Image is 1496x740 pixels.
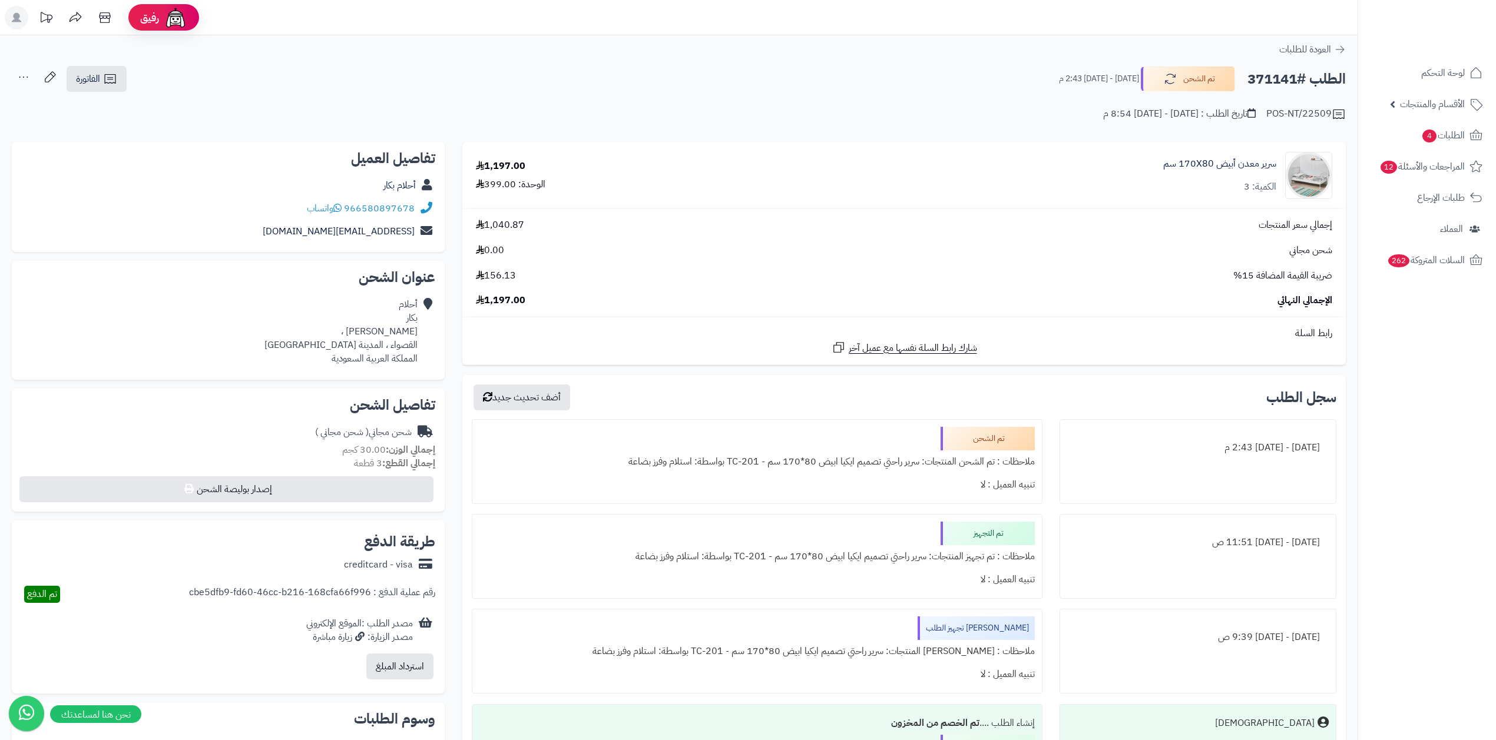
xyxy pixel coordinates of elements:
div: [DATE] - [DATE] 9:39 ص [1067,626,1329,649]
div: تم التجهيز [941,522,1035,545]
div: تم الشحن [941,427,1035,450]
a: 966580897678 [344,201,415,215]
span: 12 [1381,161,1397,174]
div: ملاحظات : تم الشحن المنتجات: سرير راحتي تصميم ايكيا ابيض 80*170 سم - TC-201 بواسطة: استلام وفرز ب... [479,450,1035,473]
span: ( شحن مجاني ) [315,425,369,439]
a: الفاتورة [67,66,127,92]
h2: الطلب #371141 [1247,67,1346,91]
div: creditcard - visa [344,558,413,572]
span: الفاتورة [76,72,100,86]
span: تم الدفع [27,587,57,601]
div: رقم عملية الدفع : cbe5dfb9-fd60-46cc-b216-168cfa66f996 [189,586,435,603]
span: شحن مجاني [1289,244,1332,257]
span: العملاء [1440,221,1463,237]
span: إجمالي سعر المنتجات [1259,218,1332,232]
span: 156.13 [476,269,516,283]
span: رفيق [140,11,159,25]
div: [DATE] - [DATE] 11:51 ص [1067,531,1329,554]
h2: تفاصيل الشحن [21,398,435,412]
span: المراجعات والأسئلة [1379,158,1465,175]
div: POS-NT/22509 [1266,107,1346,121]
div: مصدر الطلب :الموقع الإلكتروني [306,617,413,644]
div: 1,197.00 [476,160,525,173]
h2: تفاصيل العميل [21,151,435,165]
button: استرداد المبلغ [366,653,433,679]
div: شحن مجاني [315,426,412,439]
strong: إجمالي الوزن: [386,443,435,457]
a: شارك رابط السلة نفسها مع عميل آخر [832,340,977,355]
div: رابط السلة [467,327,1341,340]
span: 262 [1388,254,1409,267]
div: تنبيه العميل : لا [479,473,1035,496]
span: 1,040.87 [476,218,524,232]
a: الطلبات4 [1365,121,1489,150]
strong: إجمالي القطع: [382,456,435,470]
span: شارك رابط السلة نفسها مع عميل آخر [849,341,977,355]
h3: سجل الطلب [1266,390,1336,404]
button: إصدار بوليصة الشحن [19,476,433,502]
small: [DATE] - [DATE] 2:43 م [1059,73,1139,85]
div: ملاحظات : [PERSON_NAME] المنتجات: سرير راحتي تصميم ايكيا ابيض 80*170 سم - TC-201 بواسطة: استلام و... [479,640,1035,663]
a: أحلام بكار [383,178,416,193]
a: العودة للطلبات [1279,42,1346,57]
div: الكمية: 3 [1244,180,1276,194]
span: طلبات الإرجاع [1417,190,1465,206]
div: إنشاء الطلب .... [479,712,1035,735]
a: المراجعات والأسئلة12 [1365,152,1489,181]
a: [EMAIL_ADDRESS][DOMAIN_NAME] [263,224,415,238]
button: تم الشحن [1141,67,1235,91]
span: الأقسام والمنتجات [1400,96,1465,112]
div: [PERSON_NAME] تجهيز الطلب [918,616,1035,640]
small: 30.00 كجم [342,443,435,457]
span: 0.00 [476,244,504,257]
div: مصدر الزيارة: زيارة مباشرة [306,631,413,644]
a: طلبات الإرجاع [1365,184,1489,212]
div: تنبيه العميل : لا [479,568,1035,591]
div: تنبيه العميل : لا [479,663,1035,686]
a: واتساب [307,201,342,215]
div: [DEMOGRAPHIC_DATA] [1215,716,1315,730]
div: تاريخ الطلب : [DATE] - [DATE] 8:54 م [1103,107,1256,121]
span: الطلبات [1421,127,1465,144]
span: ضريبة القيمة المضافة 15% [1233,269,1332,283]
h2: طريقة الدفع [364,535,435,549]
div: الوحدة: 399.00 [476,178,545,191]
span: 4 [1422,130,1437,142]
h2: وسوم الطلبات [21,712,435,726]
span: السلات المتروكة [1387,252,1465,268]
span: لوحة التحكم [1421,65,1465,81]
span: العودة للطلبات [1279,42,1331,57]
span: 1,197.00 [476,294,525,307]
a: سرير معدن أبيض 170X80 سم [1163,157,1276,171]
div: ملاحظات : تم تجهيز المنتجات: سرير راحتي تصميم ايكيا ابيض 80*170 سم - TC-201 بواسطة: استلام وفرز ب... [479,545,1035,568]
a: لوحة التحكم [1365,59,1489,87]
a: السلات المتروكة262 [1365,246,1489,274]
b: تم الخصم من المخزون [891,716,979,730]
small: 3 قطعة [354,456,435,470]
img: ai-face.png [164,6,187,29]
div: أحلام بكار [PERSON_NAME] ، القصواء ، المدينة [GEOGRAPHIC_DATA] المملكة العربية السعودية [264,298,418,365]
h2: عنوان الشحن [21,270,435,284]
div: [DATE] - [DATE] 2:43 م [1067,436,1329,459]
a: تحديثات المنصة [31,6,61,32]
a: العملاء [1365,215,1489,243]
span: الإجمالي النهائي [1277,294,1332,307]
button: أضف تحديث جديد [474,384,570,410]
img: 1748517520-1-90x90.jpg [1286,152,1332,199]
